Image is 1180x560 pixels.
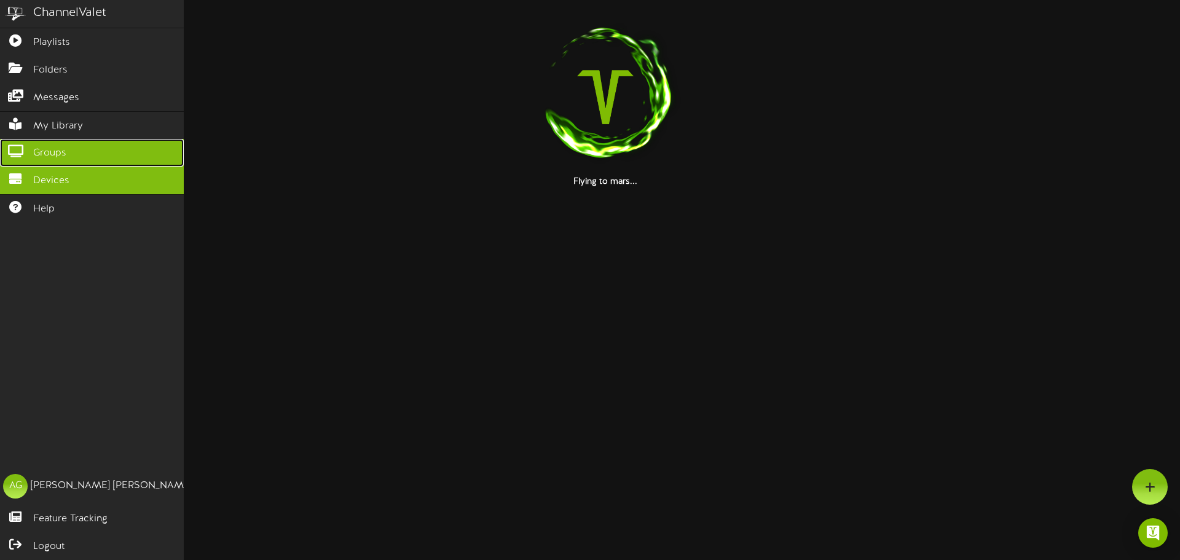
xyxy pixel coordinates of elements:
span: Devices [33,174,69,188]
span: Playlists [33,36,70,50]
strong: Flying to mars... [573,177,637,186]
div: AG [3,474,28,499]
img: loading-spinner-1.png [527,18,684,176]
div: Open Intercom Messenger [1138,518,1168,548]
span: My Library [33,119,83,133]
div: ChannelValet [33,4,106,22]
div: [PERSON_NAME] [PERSON_NAME] [31,479,192,493]
span: Feature Tracking [33,512,108,526]
span: Logout [33,540,65,554]
span: Groups [33,146,66,160]
span: Messages [33,91,79,105]
span: Folders [33,63,68,77]
span: Help [33,202,55,216]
